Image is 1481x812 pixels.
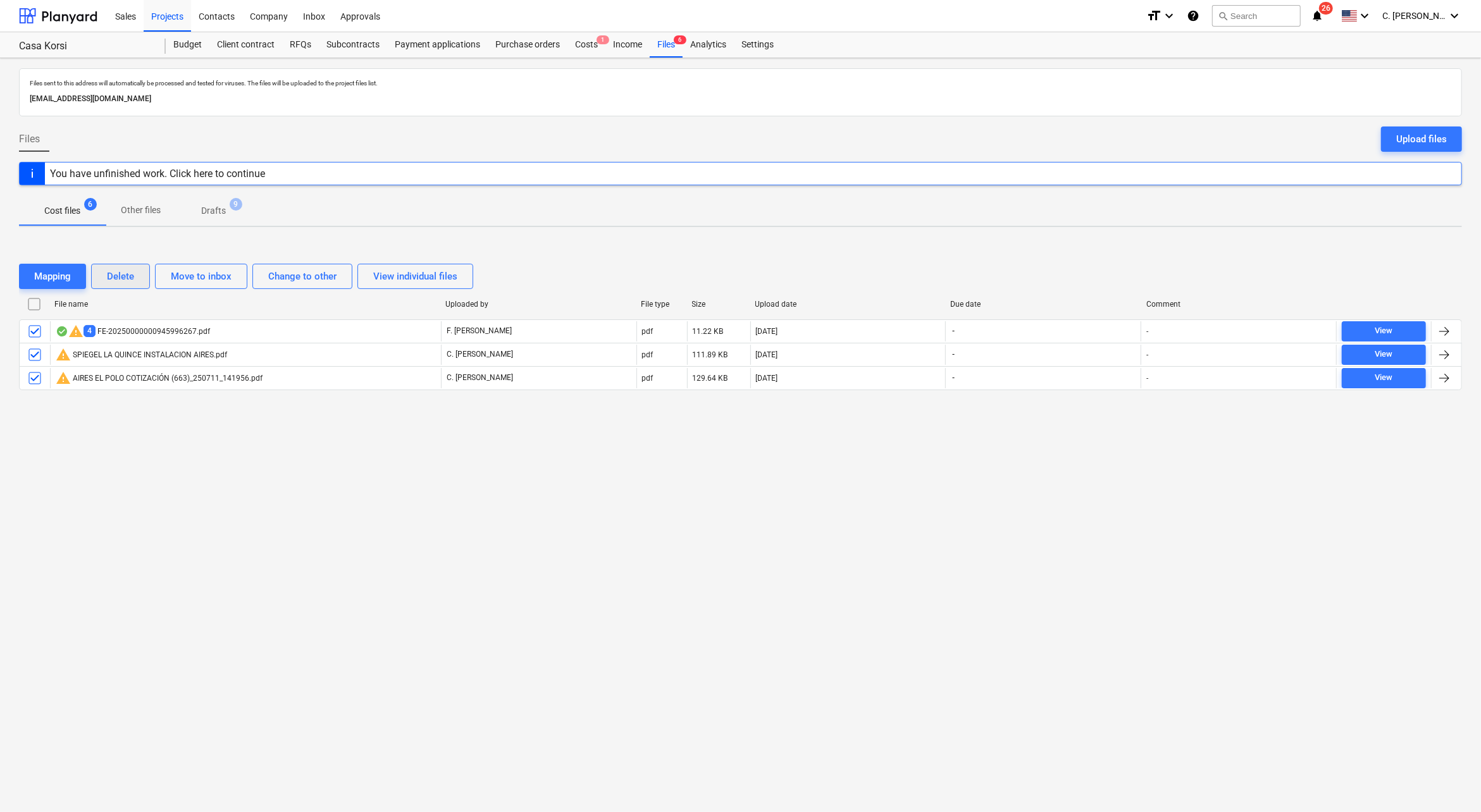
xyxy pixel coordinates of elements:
[56,347,227,362] div: SPIEGEL LA QUINCE INSTALACION AIRES.pdf
[756,327,778,336] div: [DATE]
[692,300,745,309] div: Size
[1311,8,1323,23] i: notifications
[1342,321,1426,341] button: View
[1162,8,1177,23] i: keyboard_arrow_down
[447,326,512,336] p: F. [PERSON_NAME]
[683,32,734,58] a: Analytics
[319,32,387,58] a: Subcontracts
[1418,751,1481,812] iframe: Chat Widget
[1342,368,1426,388] button: View
[252,264,352,289] button: Change to other
[201,204,226,218] p: Drafts
[755,300,941,309] div: Upload date
[268,268,337,285] div: Change to other
[84,325,96,337] span: 4
[68,324,84,339] span: warning
[642,374,654,383] div: pdf
[56,347,71,362] span: warning
[56,324,210,339] div: FE-20250000000945996267.pdf
[951,326,956,336] span: -
[693,350,728,359] div: 111.89 KB
[693,374,728,383] div: 129.64 KB
[19,264,86,289] button: Mapping
[30,92,1451,106] p: [EMAIL_ADDRESS][DOMAIN_NAME]
[19,40,151,53] div: Casa Korsi
[951,372,956,383] span: -
[1212,5,1301,27] button: Search
[1418,751,1481,812] div: Widget de chat
[567,32,605,58] a: Costs1
[107,268,134,285] div: Delete
[1447,8,1462,23] i: keyboard_arrow_down
[1218,11,1228,21] span: search
[387,32,488,58] a: Payment applications
[50,168,265,180] div: You have unfinished work. Click here to continue
[357,264,473,289] button: View individual files
[1146,350,1148,359] div: -
[56,326,68,336] div: OCR finished
[1382,11,1446,21] span: C. [PERSON_NAME]
[1396,131,1447,147] div: Upload files
[447,372,513,383] p: C. [PERSON_NAME]
[1375,347,1392,362] div: View
[56,371,263,386] div: AIRES EL POLO COTIZACIÓN (663)_250711_141956.pdf
[951,300,1136,309] div: Due date
[1146,300,1332,309] div: Comment
[693,327,724,336] div: 11.22 KB
[650,32,683,58] div: Files
[56,371,71,386] span: warning
[445,300,631,309] div: Uploaded by
[1146,327,1148,336] div: -
[605,32,650,58] a: Income
[650,32,683,58] a: Files6
[1357,8,1372,23] i: keyboard_arrow_down
[597,35,609,44] span: 1
[1375,324,1392,338] div: View
[91,264,150,289] button: Delete
[756,374,778,383] div: [DATE]
[121,204,161,217] p: Other files
[488,32,567,58] a: Purchase orders
[19,132,40,147] span: Files
[1381,126,1462,152] button: Upload files
[230,198,242,211] span: 9
[1319,2,1333,15] span: 26
[674,35,686,44] span: 6
[155,264,247,289] button: Move to inbox
[642,327,654,336] div: pdf
[84,198,97,211] span: 6
[54,300,435,309] div: File name
[30,79,1451,87] p: Files sent to this address will automatically be processed and tested for viruses. The files will...
[1146,8,1162,23] i: format_size
[951,349,956,360] span: -
[373,268,457,285] div: View individual files
[734,32,781,58] a: Settings
[34,268,71,285] div: Mapping
[567,32,605,58] div: Costs
[209,32,282,58] a: Client contract
[1342,345,1426,365] button: View
[282,32,319,58] a: RFQs
[1146,374,1148,383] div: -
[642,350,654,359] div: pdf
[166,32,209,58] a: Budget
[756,350,778,359] div: [DATE]
[1375,371,1392,385] div: View
[447,349,513,360] p: C. [PERSON_NAME]
[641,300,682,309] div: File type
[1187,8,1199,23] i: Knowledge base
[171,268,232,285] div: Move to inbox
[44,204,80,218] p: Cost files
